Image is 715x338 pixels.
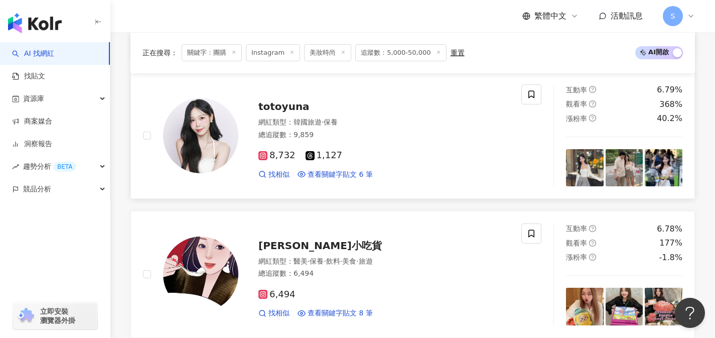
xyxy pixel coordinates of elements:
span: 立即安裝 瀏覽器外掛 [40,307,75,325]
div: 6.79% [657,84,682,95]
img: chrome extension [16,308,36,324]
div: 網紅類型 ： [258,257,509,267]
span: 找相似 [268,170,290,180]
span: 1,127 [306,150,343,161]
span: question-circle [589,225,596,232]
span: 韓國旅遊 [294,118,322,126]
img: post-image [566,288,604,325]
span: 漲粉率 [566,115,587,123]
span: 飲料 [326,257,340,265]
span: · [308,257,310,265]
span: 查看關鍵字貼文 8 筆 [308,308,373,318]
img: post-image [566,149,604,187]
span: 醫美 [294,257,308,265]
span: [PERSON_NAME]小吃貨 [258,240,382,252]
a: chrome extension立即安裝 瀏覽器外掛 [13,302,97,329]
div: 6.78% [657,223,682,235]
img: post-image [645,288,682,325]
span: 競品分析 [23,178,51,200]
span: 觀看率 [566,239,587,247]
a: 找相似 [258,170,290,180]
span: 旅遊 [359,257,373,265]
div: 網紅類型 ： [258,118,509,128]
span: 6,494 [258,289,296,300]
span: question-circle [589,240,596,247]
div: 368% [659,99,682,110]
span: 活動訊息 [611,11,643,21]
span: 美食 [342,257,356,265]
span: Instagram [246,44,300,61]
span: question-circle [589,254,596,261]
span: 資源庫 [23,87,44,110]
img: post-image [606,149,643,187]
span: 繁體中文 [534,11,566,22]
a: searchAI 找網紅 [12,49,54,59]
div: -1.8% [659,252,682,263]
div: 重置 [451,49,465,57]
span: 追蹤數：5,000-50,000 [355,44,446,61]
span: rise [12,163,19,170]
span: 找相似 [268,308,290,318]
a: 洞察報告 [12,139,52,149]
span: 保養 [310,257,324,265]
div: BETA [53,162,76,172]
img: KOL Avatar [163,237,238,312]
span: 8,732 [258,150,296,161]
span: 正在搜尋 ： [142,49,178,57]
div: 總追蹤數 ： 9,859 [258,130,509,140]
div: 總追蹤數 ： 6,494 [258,269,509,279]
span: 觀看率 [566,100,587,108]
span: · [356,257,358,265]
a: KOL Avatartotoyuna網紅類型：韓國旅遊·保養總追蹤數：9,8598,7321,127找相似查看關鍵字貼文 6 筆互動率question-circle6.79%觀看率questio... [130,72,695,199]
span: question-circle [589,115,596,122]
a: 找相似 [258,308,290,318]
img: logo [8,13,62,33]
a: 查看關鍵字貼文 8 筆 [298,308,373,318]
img: post-image [606,288,643,325]
span: 互動率 [566,224,587,233]
a: 找貼文 [12,71,45,81]
a: 查看關鍵字貼文 6 筆 [298,170,373,180]
span: · [324,257,326,265]
span: 關鍵字：團購 [182,44,242,61]
span: 美妝時尚 [304,44,351,61]
span: 趨勢分析 [23,155,76,178]
img: post-image [645,149,682,187]
span: · [322,118,324,126]
span: 漲粉率 [566,253,587,261]
span: 互動率 [566,86,587,94]
img: KOL Avatar [163,98,238,173]
a: 商案媒合 [12,117,52,127]
span: question-circle [589,100,596,107]
span: · [340,257,342,265]
a: KOL Avatar[PERSON_NAME]小吃貨網紅類型：醫美·保養·飲料·美食·旅遊總追蹤數：6,4946,494找相似查看關鍵字貼文 8 筆互動率question-circle6.78%... [130,211,695,338]
span: totoyuna [258,100,310,112]
div: 177% [659,238,682,249]
span: 查看關鍵字貼文 6 筆 [308,170,373,180]
div: 40.2% [657,113,682,124]
iframe: Help Scout Beacon - Open [675,298,705,328]
span: 保養 [324,118,338,126]
span: S [671,11,675,22]
span: question-circle [589,86,596,93]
